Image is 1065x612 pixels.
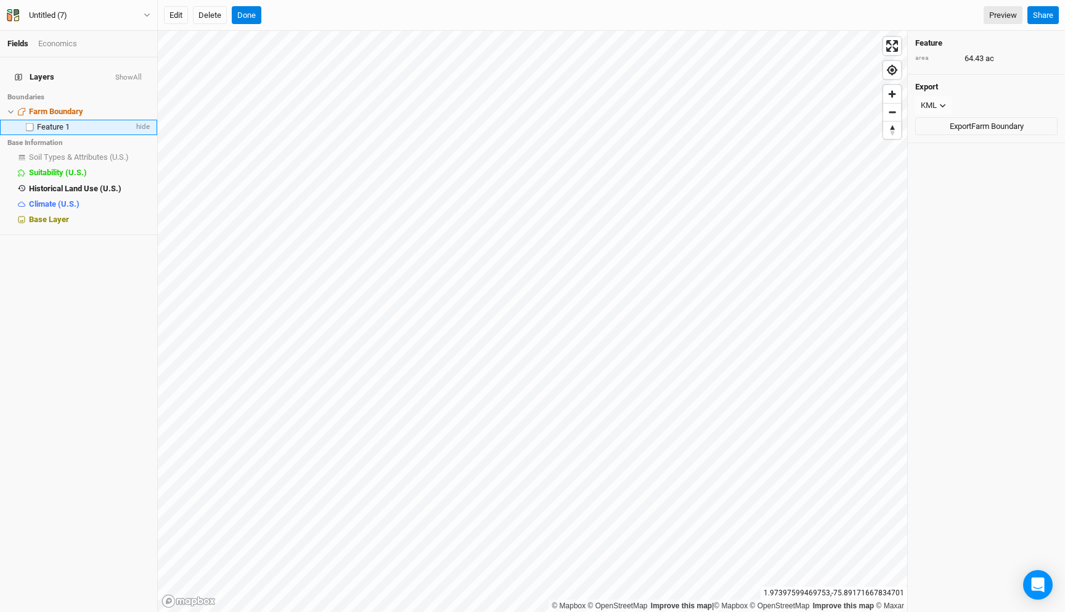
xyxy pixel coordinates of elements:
[29,215,150,225] div: Base Layer
[161,594,216,608] a: Mapbox logo
[883,37,901,55] button: Enter fullscreen
[29,107,150,117] div: Farm Boundary
[883,61,901,79] button: Find my location
[29,199,80,209] span: Climate (U.S.)
[37,122,134,132] div: Feature 1
[134,120,150,135] span: hide
[29,199,150,209] div: Climate (U.S.)
[921,99,937,112] div: KML
[15,72,54,82] span: Layers
[29,9,67,22] div: Untitled (7)
[883,103,901,121] button: Zoom out
[1027,6,1059,25] button: Share
[651,602,712,610] a: Improve this map
[813,602,874,610] a: Improve this map
[915,38,1058,48] h4: Feature
[115,73,142,82] button: ShowAll
[714,602,748,610] a: Mapbox
[158,31,907,612] canvas: Map
[883,104,901,121] span: Zoom out
[29,168,87,177] span: Suitability (U.S.)
[232,6,261,25] button: Done
[164,6,188,25] button: Edit
[915,54,958,63] div: area
[876,602,904,610] a: Maxar
[37,122,70,131] span: Feature 1
[883,121,901,139] button: Reset bearing to north
[29,215,69,224] span: Base Layer
[29,184,121,193] span: Historical Land Use (U.S.)
[29,152,129,162] span: Soil Types & Attributes (U.S.)
[6,9,151,22] button: Untitled (7)
[761,587,907,600] div: 1.97397599469753 , -75.89171667834701
[29,152,150,162] div: Soil Types & Attributes (U.S.)
[588,602,648,610] a: OpenStreetMap
[7,39,28,48] a: Fields
[915,117,1058,136] button: ExportFarm Boundary
[29,168,150,178] div: Suitability (U.S.)
[193,6,227,25] button: Delete
[915,53,1058,64] div: 64.43
[985,53,994,64] span: ac
[984,6,1022,25] a: Preview
[750,602,810,610] a: OpenStreetMap
[29,107,83,116] span: Farm Boundary
[915,82,1058,92] h4: Export
[915,96,952,115] button: KML
[38,38,77,49] div: Economics
[552,600,904,612] div: |
[1023,570,1053,600] div: Open Intercom Messenger
[552,602,586,610] a: Mapbox
[29,184,150,194] div: Historical Land Use (U.S.)
[883,85,901,103] button: Zoom in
